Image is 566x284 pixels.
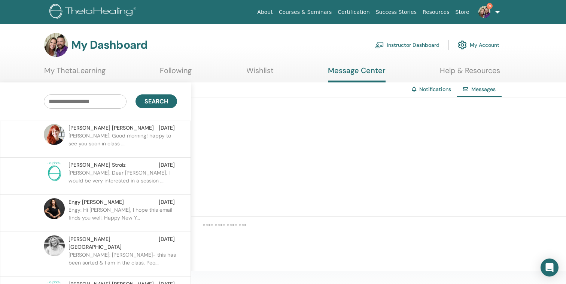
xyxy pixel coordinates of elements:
[478,6,490,18] img: default.jpg
[44,235,65,256] img: default.jpg
[71,38,147,52] h3: My Dashboard
[136,94,177,108] button: Search
[458,37,499,53] a: My Account
[159,124,175,132] span: [DATE]
[375,37,439,53] a: Instructor Dashboard
[440,66,500,81] a: Help & Resources
[375,42,384,48] img: chalkboard-teacher.svg
[44,33,68,57] img: default.jpg
[69,124,154,132] span: [PERSON_NAME] [PERSON_NAME]
[328,66,386,82] a: Message Center
[335,5,372,19] a: Certification
[69,169,177,191] p: [PERSON_NAME]: Dear [PERSON_NAME], I would be very interested in a session ...
[254,5,276,19] a: About
[69,161,126,169] span: [PERSON_NAME] Strolz
[373,5,420,19] a: Success Stories
[69,198,124,206] span: Engy [PERSON_NAME]
[69,132,177,154] p: [PERSON_NAME]: Good mornıng! happy to see you soon ın class ...
[44,124,65,145] img: default.jpg
[160,66,192,81] a: Following
[144,97,168,105] span: Search
[487,3,493,9] span: 9+
[69,235,159,251] span: [PERSON_NAME] [GEOGRAPHIC_DATA]
[69,206,177,229] p: Engy: Hi [PERSON_NAME], I hope this email finds you well. Happy New Y...
[458,39,467,51] img: cog.svg
[49,4,139,21] img: logo.png
[276,5,335,19] a: Courses & Seminars
[419,86,451,93] a: Notifications
[471,86,496,93] span: Messages
[159,161,175,169] span: [DATE]
[453,5,472,19] a: Store
[44,66,106,81] a: My ThetaLearning
[159,198,175,206] span: [DATE]
[246,66,274,81] a: Wishlist
[69,251,177,274] p: [PERSON_NAME]: [PERSON_NAME]- this has been sorted & I am in the class. Peo...
[420,5,453,19] a: Resources
[44,198,65,219] img: default.jpg
[159,235,175,251] span: [DATE]
[44,161,65,182] img: no-photo.png
[541,259,559,277] div: Open Intercom Messenger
